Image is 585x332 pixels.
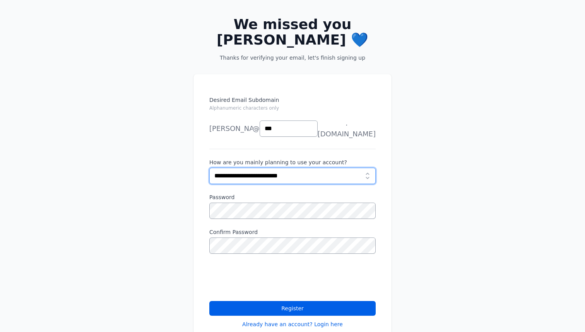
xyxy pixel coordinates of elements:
[318,118,376,139] span: .[DOMAIN_NAME]
[253,123,260,134] span: @
[209,301,376,316] button: Register
[209,228,376,236] label: Confirm Password
[209,105,279,111] small: Alphanumeric characters only
[206,17,379,48] h2: We missed you [PERSON_NAME] 💙
[209,158,376,166] label: How are you mainly planning to use your account?
[242,320,343,328] a: Already have an account? Login here
[209,263,327,293] iframe: reCAPTCHA
[209,121,252,136] li: [PERSON_NAME]
[206,54,379,62] p: Thanks for verifying your email, let's finish signing up
[209,96,376,116] label: Desired Email Subdomain
[209,193,376,201] label: Password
